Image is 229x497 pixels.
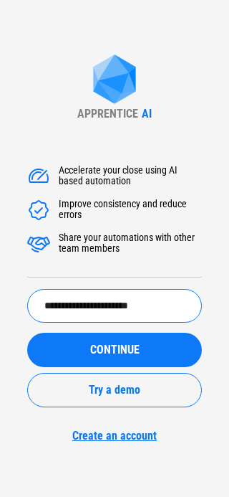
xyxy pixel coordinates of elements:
[59,165,202,188] div: Accelerate your close using AI based automation
[77,107,138,120] div: APPRENTICE
[27,429,202,442] a: Create an account
[59,232,202,255] div: Share your automations with other team members
[90,344,140,356] span: CONTINUE
[27,165,50,188] img: Accelerate
[27,333,202,367] button: CONTINUE
[89,384,140,396] span: Try a demo
[27,199,50,222] img: Accelerate
[27,232,50,255] img: Accelerate
[86,55,143,107] img: Apprentice AI
[27,373,202,407] button: Try a demo
[142,107,152,120] div: AI
[59,199,202,222] div: Improve consistency and reduce errors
